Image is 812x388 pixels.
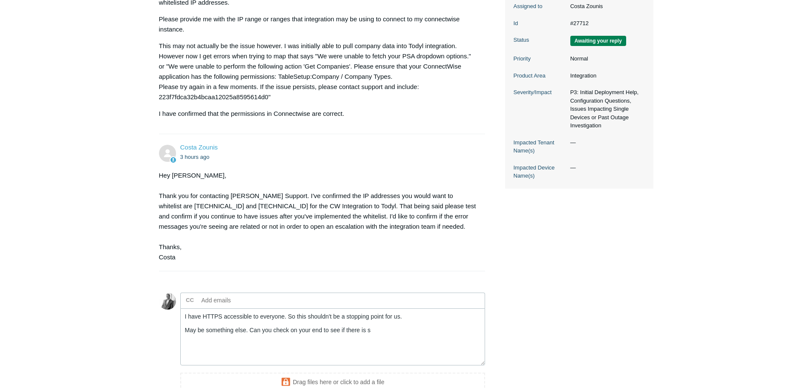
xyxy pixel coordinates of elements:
[186,294,194,307] label: CC
[180,154,210,160] time: 08/27/2025, 11:51
[159,170,477,262] div: Hey [PERSON_NAME], Thank you for contacting [PERSON_NAME] Support. I've confirmed the IP addresse...
[159,14,477,34] p: Please provide me with the IP range or ranges that integration may be using to connect to my conn...
[159,41,477,102] p: This may not actually be the issue however. I was initially able to pull company data into Todyl ...
[514,164,566,180] dt: Impacted Device Name(s)
[566,2,645,11] dd: Costa Zounis
[514,55,566,63] dt: Priority
[566,164,645,172] dd: —
[566,88,645,130] dd: P3: Initial Deployment Help, Configuration Questions, Issues Impacting Single Devices or Past Out...
[514,72,566,80] dt: Product Area
[570,36,626,46] span: We are waiting for you to respond
[180,144,218,151] a: Costa Zounis
[514,138,566,155] dt: Impacted Tenant Name(s)
[159,109,477,119] p: I have confirmed that the permissions in Connectwise are correct.
[514,36,566,44] dt: Status
[180,308,485,366] textarea: Add your reply
[514,19,566,28] dt: Id
[566,19,645,28] dd: #27712
[566,138,645,147] dd: —
[514,88,566,97] dt: Severity/Impact
[566,55,645,63] dd: Normal
[514,2,566,11] dt: Assigned to
[566,72,645,80] dd: Integration
[198,294,290,307] input: Add emails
